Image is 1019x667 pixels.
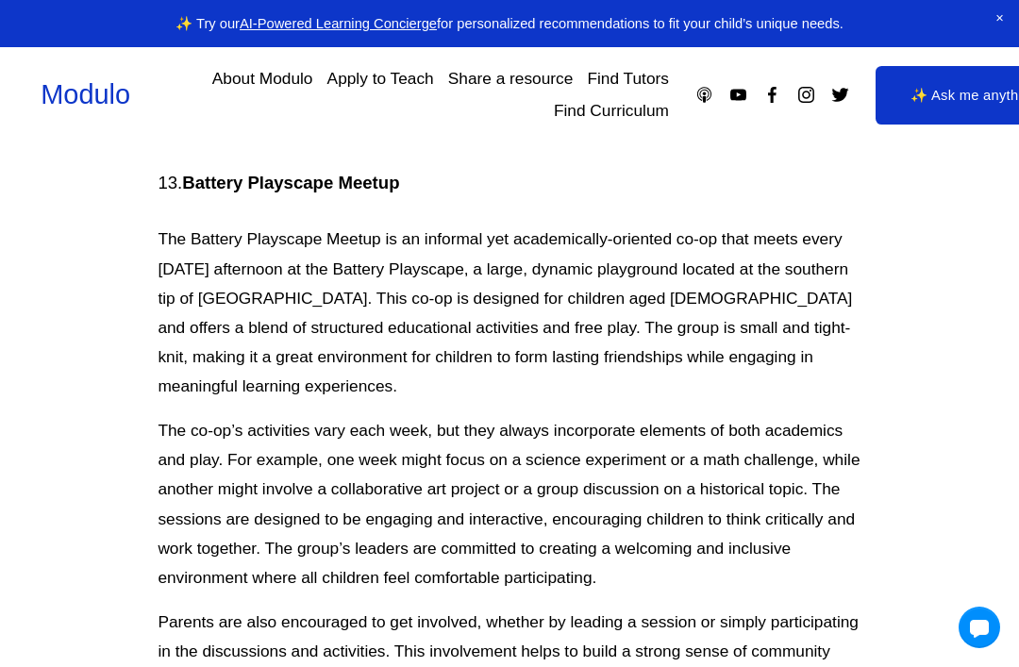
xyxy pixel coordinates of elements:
strong: Battery Playscape Meetup [182,173,399,192]
a: Twitter [830,85,850,105]
a: Find Curriculum [554,95,669,128]
h4: 13. [158,171,860,195]
a: Instagram [796,85,816,105]
a: About Modulo [212,62,313,95]
p: The Battery Playscape Meetup is an informal yet academically-oriented co-op that meets every [DAT... [158,225,860,401]
a: Facebook [762,85,782,105]
a: Apply to Teach [327,62,434,95]
a: Share a resource [448,62,574,95]
a: AI-Powered Learning Concierge [240,16,437,31]
a: Modulo [41,79,130,109]
a: YouTube [728,85,748,105]
a: Find Tutors [587,62,668,95]
a: Apple Podcasts [694,85,714,105]
p: The co-op’s activities vary each week, but they always incorporate elements of both academics and... [158,416,860,592]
